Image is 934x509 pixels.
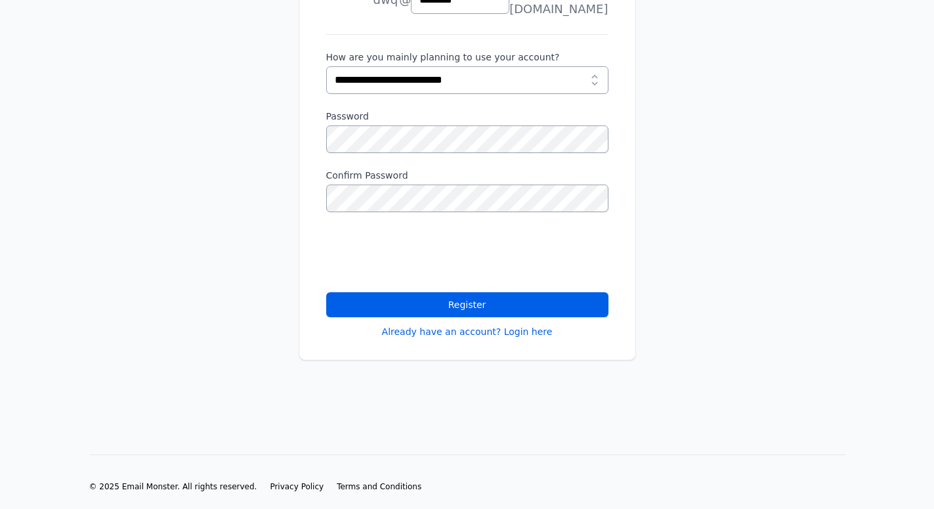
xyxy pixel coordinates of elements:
[326,292,608,317] button: Register
[326,110,608,123] label: Password
[382,325,553,338] a: Already have an account? Login here
[326,51,608,64] label: How are you mainly planning to use your account?
[326,228,526,279] iframe: reCAPTCHA
[270,481,324,492] a: Privacy Policy
[337,481,421,492] a: Terms and Conditions
[270,482,324,491] span: Privacy Policy
[89,481,257,492] li: © 2025 Email Monster. All rights reserved.
[326,169,608,182] label: Confirm Password
[337,482,421,491] span: Terms and Conditions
